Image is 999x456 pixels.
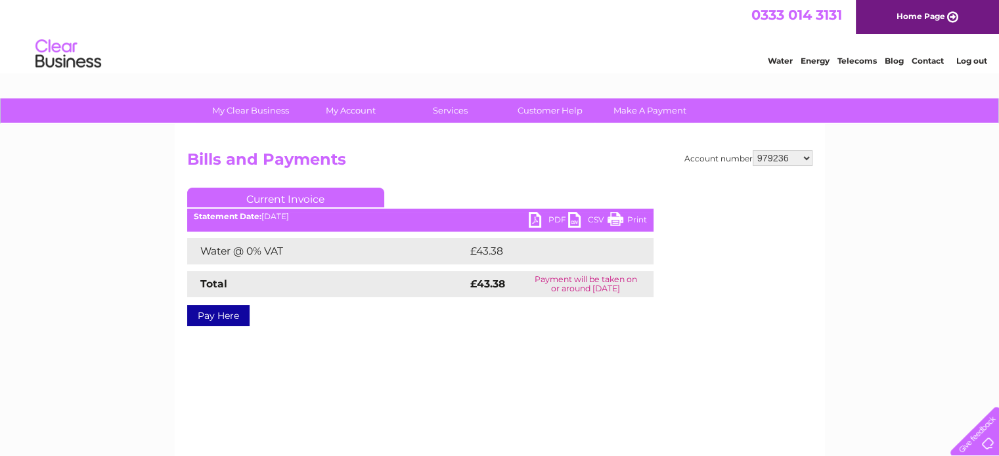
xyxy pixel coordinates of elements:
[529,212,568,231] a: PDF
[751,7,842,23] a: 0333 014 3131
[196,98,305,123] a: My Clear Business
[768,56,793,66] a: Water
[801,56,830,66] a: Energy
[684,150,812,166] div: Account number
[608,212,647,231] a: Print
[187,238,467,264] td: Water @ 0% VAT
[187,150,812,175] h2: Bills and Payments
[837,56,877,66] a: Telecoms
[956,56,987,66] a: Log out
[467,238,627,264] td: £43.38
[470,278,505,290] strong: £43.38
[194,211,261,221] b: Statement Date:
[187,305,250,326] a: Pay Here
[200,278,227,290] strong: Total
[296,98,405,123] a: My Account
[35,34,102,74] img: logo.png
[912,56,944,66] a: Contact
[885,56,904,66] a: Blog
[396,98,504,123] a: Services
[187,188,384,207] a: Current Invoice
[187,212,654,221] div: [DATE]
[518,271,654,297] td: Payment will be taken on or around [DATE]
[496,98,604,123] a: Customer Help
[568,212,608,231] a: CSV
[596,98,704,123] a: Make A Payment
[190,7,810,64] div: Clear Business is a trading name of Verastar Limited (registered in [GEOGRAPHIC_DATA] No. 3667643...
